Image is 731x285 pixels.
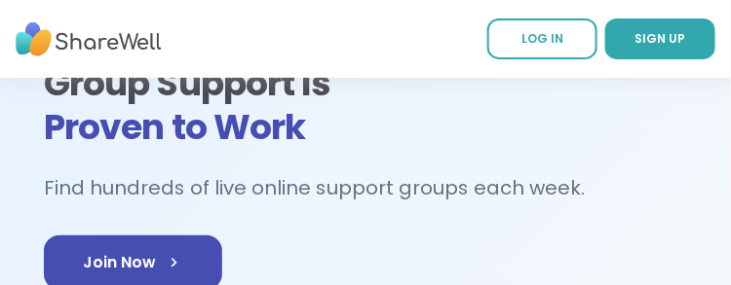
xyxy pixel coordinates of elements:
h2: Find hundreds of live online support groups each week. [44,172,605,204]
img: ShareWell Nav Logo [16,13,162,66]
span: Proven to Work [44,102,305,152]
a: SIGN UP [605,18,715,59]
span: Join Now [83,251,183,274]
span: SIGN UP [635,30,686,47]
a: LOG IN [487,18,597,59]
h1: Group Support Is [44,61,687,149]
span: LOG IN [521,30,563,47]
